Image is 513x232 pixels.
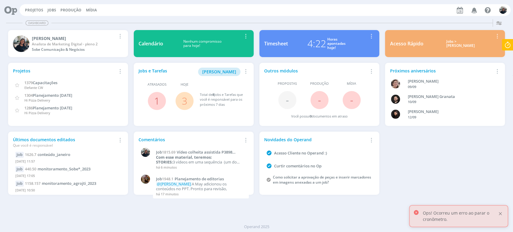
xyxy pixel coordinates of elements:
div: Sobe Comunicação & Negócios [32,47,116,52]
button: M [499,5,507,15]
span: 8 [212,92,214,97]
div: Bruno Corralo Granata [408,94,492,100]
span: Capacitações [33,80,57,85]
a: 1626.7conteúdo_janeiro [25,152,70,157]
img: A [391,79,400,88]
img: L [391,110,400,119]
span: - [350,93,353,106]
div: 4:22 [307,36,326,51]
img: M [141,148,150,157]
span: conteúdo_janeiro [38,152,70,157]
div: Outros módulos [264,68,367,74]
a: 1 [154,94,160,107]
p: A May adicionou os conteúdos no PPT. Pronto para revisão, [156,182,246,191]
span: há 17 minutos [156,192,179,196]
div: Projetos [13,68,116,74]
a: Timesheet4:22Horasapontadashoje! [259,30,379,57]
button: Projetos [23,8,45,13]
span: 440.50 [25,166,36,172]
div: Job [15,166,24,172]
span: monitoramento_Sobe*_2023 [38,166,90,172]
span: Vídeo colheita assistida P3898 Mineiros GO [156,149,232,160]
div: Novidades do Operand [264,136,367,143]
p: 3 vídeos em uma sequência (um do... [156,160,246,165]
div: Total de Jobs e Tarefas que você é responsável para os próximos 7 dias [200,92,243,107]
div: Você possui documentos em atraso [291,114,348,119]
span: 1626.7 [25,152,36,157]
a: 1379Capacitações [24,80,57,85]
span: 12/09 [408,115,416,119]
img: M [499,6,507,14]
div: Mayara Peruzzo [32,35,116,41]
span: 1158.157 [25,181,41,186]
span: monitoramento_agrojti_2023 [42,181,96,186]
div: Comentários [139,136,242,143]
span: Mídia [347,81,356,86]
a: 3 [182,94,187,107]
span: Hoje [181,82,188,87]
div: Analista de Marketing Digital - pleno 2 [32,41,116,47]
div: Luana da Silva de Andrade [408,109,492,115]
span: há 6 minutos [156,165,177,169]
strong: STORIES: [156,159,173,165]
span: 1304 [24,93,33,98]
span: 1286 [24,105,33,111]
span: Planejamento de editorias [175,176,224,182]
span: Produção [310,81,329,86]
span: - [286,93,289,106]
div: Aline Beatriz Jackisch [408,78,492,84]
a: 1158.157monitoramento_agrojti_2023 [25,181,96,186]
a: Curtir comentários no Op [274,163,322,169]
span: Hi Pizza Delivery [24,111,50,115]
p: Ops! Ocorreu um erro ao parar o cronômetro. [423,210,497,222]
span: Atrasados [148,82,166,87]
a: 440.50monitoramento_Sobe*_2023 [25,166,90,172]
div: [DATE] 17:05 [15,172,121,181]
button: [PERSON_NAME] [198,68,240,76]
img: M [13,35,29,52]
span: Planejamento [DATE] [33,105,72,111]
a: [PERSON_NAME] [198,69,240,74]
strong: Com esse material, teremos: [156,154,212,160]
span: 0 [310,114,312,118]
button: Produção [59,8,83,13]
a: Projetos [25,8,43,13]
span: 1815.69 [162,150,176,155]
div: Nenhum compromisso para hoje! [163,39,242,48]
span: - [318,93,321,106]
span: Dashboard [26,20,48,26]
div: Job [15,181,24,187]
a: Acesso Cliente no Operand :) [274,150,327,156]
span: Elefante CW [24,85,43,90]
span: 1379 [24,80,33,85]
div: Jobs e Tarefas [139,68,242,76]
span: 10/09 [408,99,416,104]
span: 09/09 [408,84,416,89]
span: [PERSON_NAME] [202,69,236,75]
span: @[PERSON_NAME] [157,181,191,187]
div: Jobs > [PERSON_NAME] [428,39,493,48]
div: Que você é responsável [13,143,116,148]
span: Propostas [278,81,297,86]
button: Jobs [46,8,58,13]
a: 1304Planejamento [DATE] [24,92,72,98]
span: 1948.1 [162,176,173,182]
a: 1286Planejamento [DATE] [24,105,72,111]
img: B [391,95,400,104]
img: A [141,175,150,184]
div: Calendário [139,40,163,47]
a: Jobs [47,8,56,13]
a: Como solicitar a aprovação de peças e inserir marcadores em imagens anexadas a um job? [273,175,371,185]
a: M[PERSON_NAME]Analista de Marketing Digital - pleno 2Sobe Comunicação & Negócios [8,30,128,57]
div: Timesheet [264,40,288,47]
div: Job [15,152,24,158]
a: Produção [60,8,81,13]
button: Mídia [84,8,99,13]
a: Job1948.1Planejamento de editorias [156,177,246,182]
div: [DATE] 11:57 [15,158,121,166]
a: Job1815.69Vídeo colheita assistida P3898 Mineiros GO [156,150,246,155]
div: Acesso Rápido [390,40,423,47]
span: Hi Pizza Delivery [24,98,50,102]
a: Mídia [86,8,97,13]
span: Planejamento [DATE] [33,93,72,98]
